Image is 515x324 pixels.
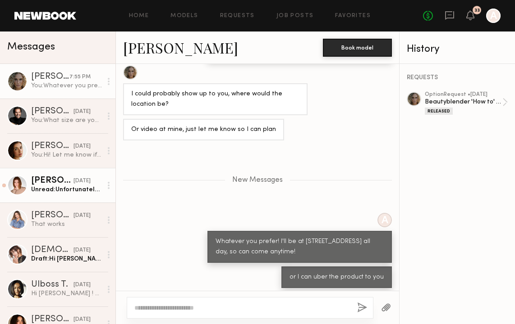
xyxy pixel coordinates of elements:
div: Ulboss T. [31,280,74,289]
div: [DATE] [74,281,91,289]
div: That works [31,220,102,229]
span: Messages [7,42,55,52]
div: [PERSON_NAME] [31,315,74,324]
button: Book model [323,39,392,57]
div: REQUESTS [407,75,508,81]
div: [PERSON_NAME] [31,211,74,220]
div: Released [425,108,453,115]
div: or I can uber the product to you [290,272,384,283]
div: [DATE] [74,177,91,185]
div: You: Whatever you prefer! I'll be at [STREET_ADDRESS] all day, so can come anytime! [31,81,102,90]
div: [PERSON_NAME] [31,142,74,151]
div: [DATE] [74,315,91,324]
div: Draft: Hi [PERSON_NAME]! Last minute but are you able to take any at home/ugc video clips [DATE] for [31,255,102,263]
div: option Request • [DATE] [425,92,502,98]
div: Unread: Unfortunately [DATE] I have another shoot is there another day available? [31,185,102,194]
a: Home [129,13,149,19]
a: Models [170,13,198,19]
a: A [486,9,501,23]
div: Or video at mine, just let me know so I can plan [131,125,276,135]
a: Book model [323,43,392,51]
div: You: Hi! Let me know if I need to send this somewhere else! xx [31,151,102,159]
div: You: What size are you in [GEOGRAPHIC_DATA] again? thanks! [31,116,102,125]
div: [DEMOGRAPHIC_DATA][PERSON_NAME] [31,246,74,255]
a: Favorites [335,13,371,19]
div: 7:55 PM [69,73,91,81]
div: I could probably show up to you, where would the location be? [131,89,299,110]
div: [DATE] [74,246,91,255]
a: optionRequest •[DATE]Beautyblender 'How to' Web ShootReleased [425,92,508,115]
a: Job Posts [276,13,314,19]
div: Hi [PERSON_NAME] ! Sorry for delay , my work schedule got changed last week however I was able to... [31,289,102,298]
div: History [407,44,508,54]
div: [DATE] [74,142,91,151]
a: Requests [220,13,255,19]
div: [PERSON_NAME] [31,107,74,116]
div: [PERSON_NAME] [31,72,69,81]
div: [DATE] [74,108,91,116]
div: Whatever you prefer! I'll be at [STREET_ADDRESS] all day, so can come anytime! [216,237,384,257]
div: [PERSON_NAME] [31,176,74,185]
div: [DATE] [74,211,91,220]
span: New Messages [232,176,283,184]
div: Beautyblender 'How to' Web Shoot [425,98,502,106]
div: 33 [474,8,480,13]
a: [PERSON_NAME] [123,38,238,57]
